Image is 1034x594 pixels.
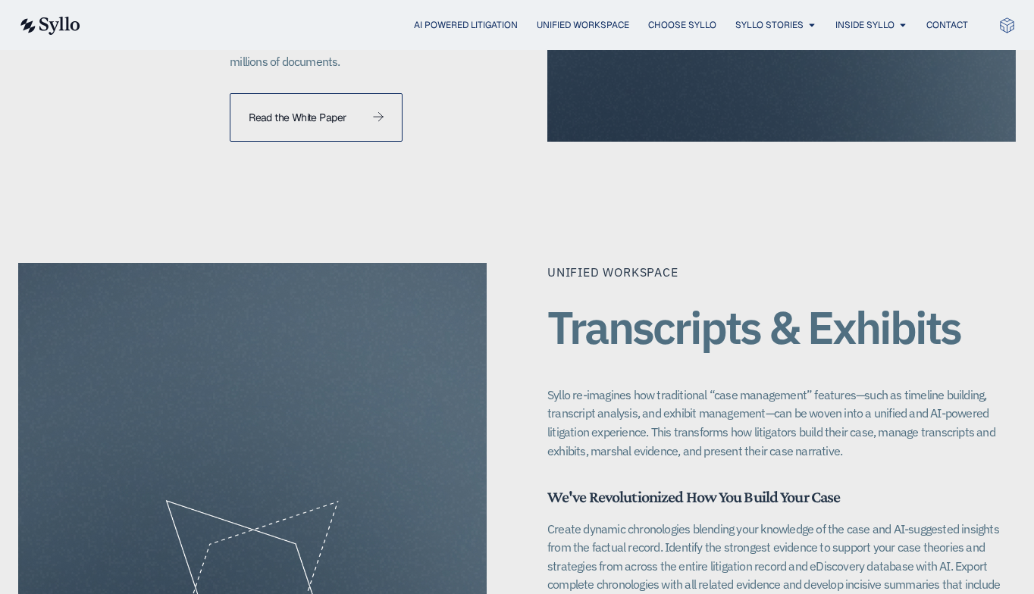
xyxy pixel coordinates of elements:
a: AI Powered Litigation [414,18,518,32]
h2: Transcripts & Exhibits [547,302,1016,352]
span: Read the White Paper [249,112,346,123]
a: Read the White Paper [230,93,403,142]
span: We've Revolutionized How You Build Your Case [547,487,840,506]
a: Unified Workspace [537,18,629,32]
a: Inside Syllo [835,18,895,32]
nav: Menu [111,18,968,33]
p: Syllo re-imagines how traditional “case management” features—such as timeline building, transcrip... [547,386,1016,461]
p: Unified Workspace [547,263,1016,281]
img: syllo [18,17,80,35]
div: Menu Toggle [111,18,968,33]
a: Syllo Stories [735,18,804,32]
a: Contact [926,18,968,32]
a: Choose Syllo [648,18,716,32]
